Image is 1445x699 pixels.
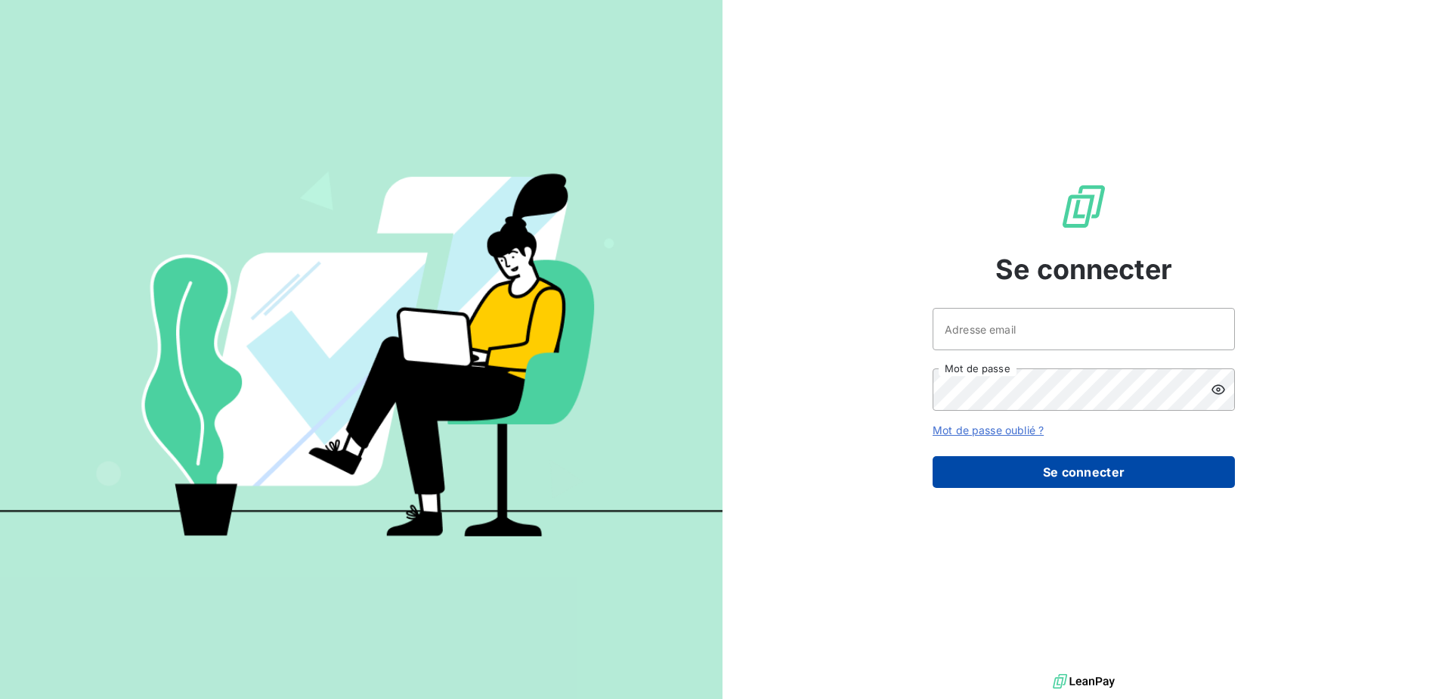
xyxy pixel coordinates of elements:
[933,424,1044,436] a: Mot de passe oublié ?
[1053,670,1115,693] img: logo
[995,249,1172,290] span: Se connecter
[933,308,1235,350] input: placeholder
[933,456,1235,488] button: Se connecter
[1060,182,1108,231] img: Logo LeanPay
